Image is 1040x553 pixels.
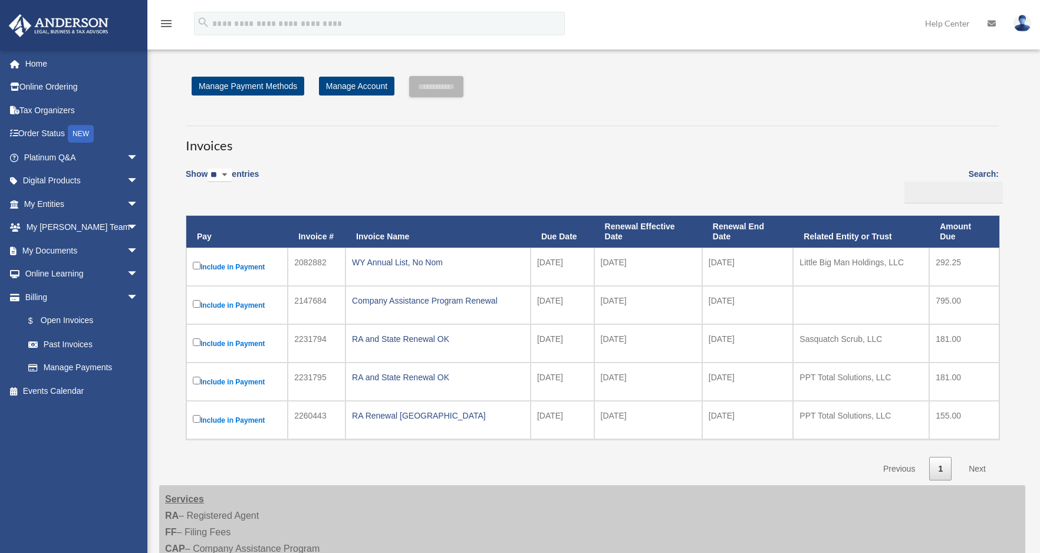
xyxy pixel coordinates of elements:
[352,331,524,347] div: RA and State Renewal OK
[8,239,156,262] a: My Documentsarrow_drop_down
[929,363,999,401] td: 181.00
[531,248,594,286] td: [DATE]
[793,363,929,401] td: PPT Total Solutions, LLC
[127,216,150,240] span: arrow_drop_down
[193,413,281,427] label: Include in Payment
[702,363,794,401] td: [DATE]
[793,216,929,248] th: Related Entity or Trust: activate to sort column ascending
[929,248,999,286] td: 292.25
[594,363,702,401] td: [DATE]
[702,286,794,324] td: [DATE]
[8,98,156,122] a: Tax Organizers
[8,262,156,286] a: Online Learningarrow_drop_down
[594,216,702,248] th: Renewal Effective Date: activate to sort column ascending
[793,324,929,363] td: Sasquatch Scrub, LLC
[127,146,150,170] span: arrow_drop_down
[127,239,150,263] span: arrow_drop_down
[929,401,999,439] td: 155.00
[352,407,524,424] div: RA Renewal [GEOGRAPHIC_DATA]
[8,192,156,216] a: My Entitiesarrow_drop_down
[17,333,150,356] a: Past Invoices
[186,167,259,194] label: Show entries
[165,494,204,504] strong: Services
[594,401,702,439] td: [DATE]
[929,324,999,363] td: 181.00
[17,309,144,333] a: $Open Invoices
[193,377,200,384] input: Include in Payment
[288,248,345,286] td: 2082882
[8,216,156,239] a: My [PERSON_NAME] Teamarrow_drop_down
[193,298,281,312] label: Include in Payment
[5,14,112,37] img: Anderson Advisors Platinum Portal
[193,300,200,308] input: Include in Payment
[8,146,156,169] a: Platinum Q&Aarrow_drop_down
[193,415,200,423] input: Include in Payment
[874,457,924,481] a: Previous
[159,17,173,31] i: menu
[193,338,200,346] input: Include in Payment
[702,248,794,286] td: [DATE]
[8,169,156,193] a: Digital Productsarrow_drop_down
[352,254,524,271] div: WY Annual List, No Nom
[186,126,999,155] h3: Invoices
[8,122,156,146] a: Order StatusNEW
[127,169,150,193] span: arrow_drop_down
[17,356,150,380] a: Manage Payments
[352,369,524,386] div: RA and State Renewal OK
[8,379,156,403] a: Events Calendar
[165,511,179,521] strong: RA
[8,75,156,99] a: Online Ordering
[319,77,394,96] a: Manage Account
[186,216,288,248] th: Pay: activate to sort column descending
[531,286,594,324] td: [DATE]
[929,286,999,324] td: 795.00
[345,216,531,248] th: Invoice Name: activate to sort column ascending
[531,324,594,363] td: [DATE]
[127,192,150,216] span: arrow_drop_down
[165,527,177,537] strong: FF
[702,324,794,363] td: [DATE]
[127,262,150,287] span: arrow_drop_down
[193,259,281,274] label: Include in Payment
[288,401,345,439] td: 2260443
[197,16,210,29] i: search
[8,285,150,309] a: Billingarrow_drop_down
[288,324,345,363] td: 2231794
[960,457,995,481] a: Next
[594,286,702,324] td: [DATE]
[594,248,702,286] td: [DATE]
[531,363,594,401] td: [DATE]
[702,216,794,248] th: Renewal End Date: activate to sort column ascending
[208,169,232,182] select: Showentries
[159,21,173,31] a: menu
[127,285,150,310] span: arrow_drop_down
[929,216,999,248] th: Amount Due: activate to sort column ascending
[531,216,594,248] th: Due Date: activate to sort column ascending
[929,457,952,481] a: 1
[288,286,345,324] td: 2147684
[35,314,41,328] span: $
[594,324,702,363] td: [DATE]
[352,292,524,309] div: Company Assistance Program Renewal
[192,77,304,96] a: Manage Payment Methods
[193,336,281,351] label: Include in Payment
[8,52,156,75] a: Home
[793,401,929,439] td: PPT Total Solutions, LLC
[193,374,281,389] label: Include in Payment
[702,401,794,439] td: [DATE]
[900,167,999,203] label: Search:
[288,216,345,248] th: Invoice #: activate to sort column ascending
[68,125,94,143] div: NEW
[288,363,345,401] td: 2231795
[1013,15,1031,32] img: User Pic
[904,182,1003,204] input: Search:
[531,401,594,439] td: [DATE]
[793,248,929,286] td: Little Big Man Holdings, LLC
[193,262,200,269] input: Include in Payment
